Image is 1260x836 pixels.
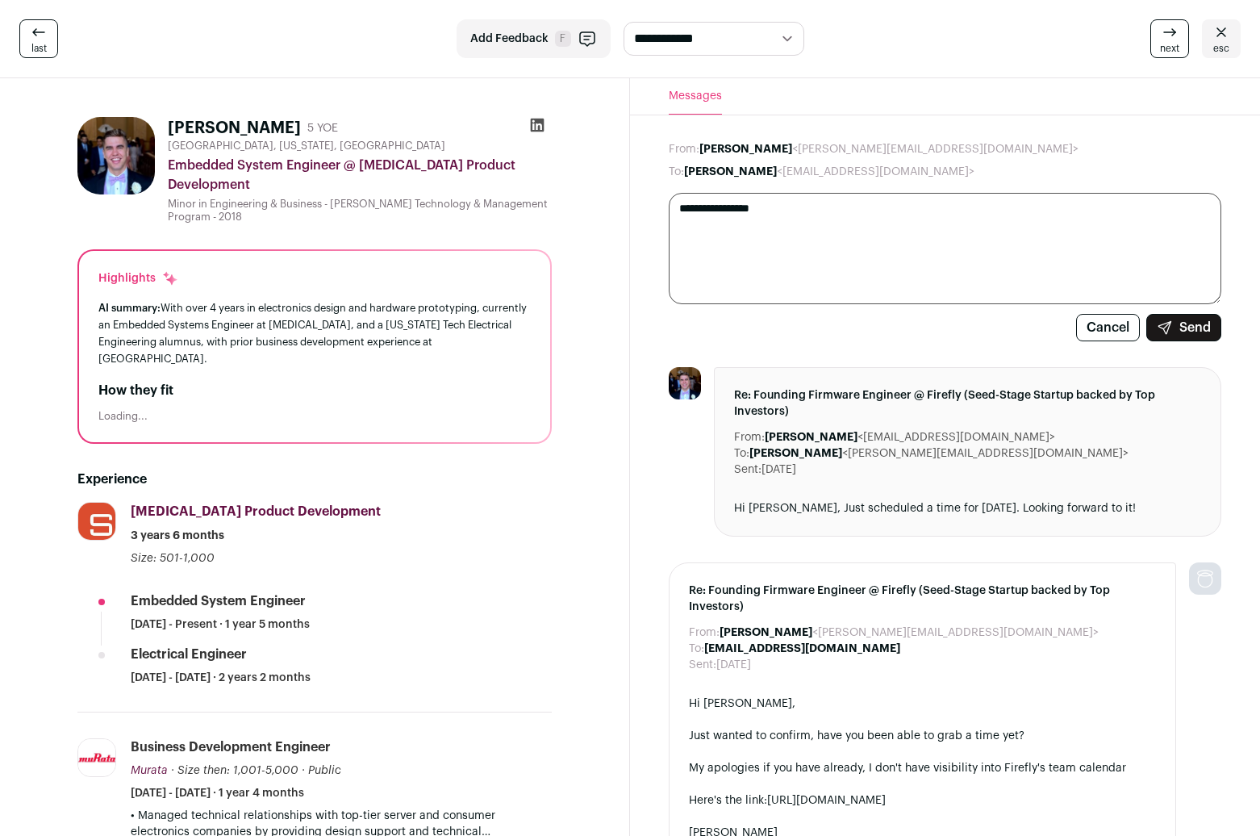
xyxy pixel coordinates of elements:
[716,657,751,673] dd: [DATE]
[1146,314,1221,341] button: Send
[1213,42,1229,55] span: esc
[699,144,792,155] b: [PERSON_NAME]
[131,592,306,610] div: Embedded System Engineer
[131,785,304,801] span: [DATE] - [DATE] · 1 year 4 months
[689,625,720,641] dt: From:
[308,765,341,776] span: Public
[689,583,1156,615] span: Re: Founding Firmware Engineer @ Firefly (Seed-Stage Startup backed by Top Investors)
[767,795,886,806] a: [URL][DOMAIN_NAME]
[31,42,47,55] span: last
[131,505,381,518] span: [MEDICAL_DATA] Product Development
[669,367,701,399] img: ae15b5eac782de7ea2a743a2e0c467c1765915db98b0ed01fe108808ea34fe47
[689,792,1156,809] div: Here's the link:
[168,117,301,140] h1: [PERSON_NAME]
[734,445,749,462] dt: To:
[302,763,305,779] span: ·
[749,445,1129,462] dd: <[PERSON_NAME][EMAIL_ADDRESS][DOMAIN_NAME]>
[720,625,1099,641] dd: <[PERSON_NAME][EMAIL_ADDRESS][DOMAIN_NAME]>
[98,410,531,423] div: Loading...
[131,765,168,776] span: Murata
[734,500,1201,516] div: Hi [PERSON_NAME], Just scheduled a time for [DATE]. Looking forward to it!
[131,738,331,756] div: Business Development Engineer
[1150,19,1189,58] a: next
[98,381,531,400] h2: How they fit
[684,166,777,178] b: [PERSON_NAME]
[689,657,716,673] dt: Sent:
[689,641,704,657] dt: To:
[78,739,115,776] img: 779f14925cef02603e9942e648e047c7121fd599ca3177d4b3614edc022bbf25.jpg
[689,760,1156,776] div: My apologies if you have already, I don't have visibility into Firefly's team calendar
[77,470,552,489] h2: Experience
[168,156,552,194] div: Embedded System Engineer @ [MEDICAL_DATA] Product Development
[761,462,796,478] dd: [DATE]
[78,503,115,540] img: 4f9455342c7c2a0fafcee0564380d587b210d3eb673129689c77af030c185e47.jpg
[77,117,155,194] img: ae15b5eac782de7ea2a743a2e0c467c1765915db98b0ed01fe108808ea34fe47
[720,627,812,638] b: [PERSON_NAME]
[307,120,338,136] div: 5 YOE
[1189,562,1221,595] img: nopic.png
[669,141,699,157] dt: From:
[1202,19,1241,58] a: esc
[98,299,531,368] div: With over 4 years in electronics design and hardware prototyping, currently an Embedded Systems E...
[689,696,1156,712] div: Hi [PERSON_NAME],
[168,198,552,224] div: Minor in Engineering & Business - [PERSON_NAME] Technology & Management Program - 2018
[171,765,298,776] span: · Size then: 1,001-5,000
[1160,42,1179,55] span: next
[734,429,765,445] dt: From:
[669,164,684,180] dt: To:
[131,553,215,564] span: Size: 501-1,000
[98,270,178,286] div: Highlights
[749,448,842,459] b: [PERSON_NAME]
[131,617,310,633] span: [DATE] - Present · 1 year 5 months
[1076,314,1140,341] button: Cancel
[734,462,761,478] dt: Sent:
[19,19,58,58] a: last
[470,31,549,47] span: Add Feedback
[131,528,224,544] span: 3 years 6 months
[734,387,1201,420] span: Re: Founding Firmware Engineer @ Firefly (Seed-Stage Startup backed by Top Investors)
[555,31,571,47] span: F
[669,78,722,115] button: Messages
[699,141,1079,157] dd: <[PERSON_NAME][EMAIL_ADDRESS][DOMAIN_NAME]>
[765,429,1055,445] dd: <[EMAIL_ADDRESS][DOMAIN_NAME]>
[131,670,311,686] span: [DATE] - [DATE] · 2 years 2 months
[684,164,974,180] dd: <[EMAIL_ADDRESS][DOMAIN_NAME]>
[765,432,857,443] b: [PERSON_NAME]
[168,140,445,153] span: [GEOGRAPHIC_DATA], [US_STATE], [GEOGRAPHIC_DATA]
[131,646,247,663] div: Electrical Engineer
[704,643,900,654] b: [EMAIL_ADDRESS][DOMAIN_NAME]
[457,19,611,58] button: Add Feedback F
[689,728,1156,744] div: Just wanted to confirm, have you been able to grab a time yet?
[98,303,161,313] span: AI summary:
